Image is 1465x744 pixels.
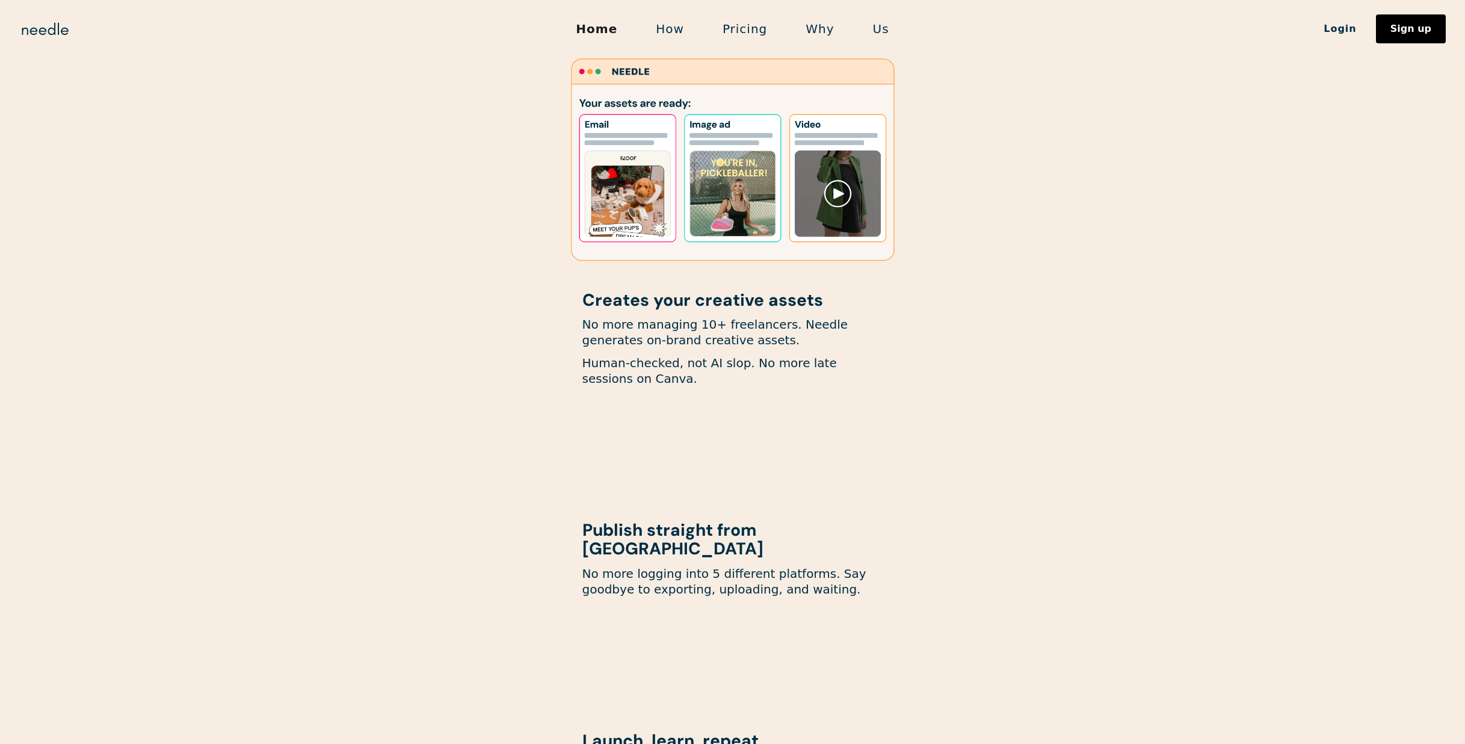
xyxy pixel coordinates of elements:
div: Sign up [1390,24,1431,34]
p: No more logging into 5 different platforms. Say goodbye to exporting, uploading, and waiting. [582,566,883,597]
a: Why [786,16,853,42]
a: Us [854,16,908,42]
p: No more managing 10+ freelancers. Needle generates on-brand creative assets. [582,317,883,348]
h1: Creates your creative assets [582,291,883,310]
a: Sign up [1376,14,1446,43]
p: Human-checked, not AI slop. No more late sessions on Canva. [582,355,883,386]
a: Login [1304,19,1376,39]
a: How [637,16,703,42]
a: Home [557,16,637,42]
a: Pricing [703,16,786,42]
h1: Publish straight from [GEOGRAPHIC_DATA] [582,521,883,559]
